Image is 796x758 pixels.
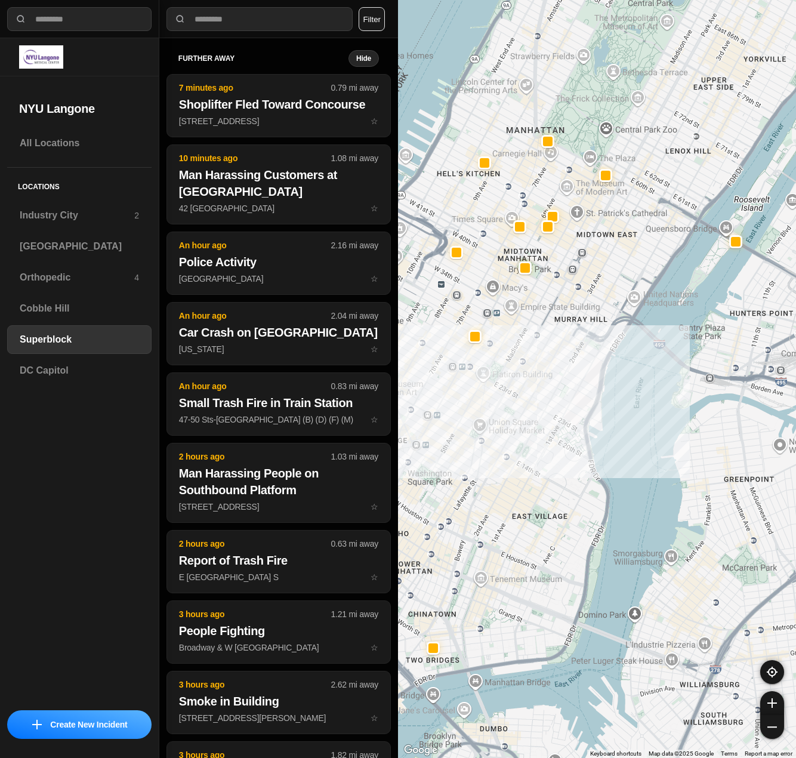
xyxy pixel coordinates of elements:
h2: Police Activity [179,254,378,270]
h2: NYU Langone [19,100,140,117]
a: Report a map error [745,750,792,757]
a: 3 hours ago1.21 mi awayPeople FightingBroadway & W [GEOGRAPHIC_DATA]star [166,642,391,652]
p: Broadway & W [GEOGRAPHIC_DATA] [179,642,378,654]
span: star [371,502,378,512]
a: Industry City2 [7,201,152,230]
button: 3 hours ago1.21 mi awayPeople FightingBroadway & W [GEOGRAPHIC_DATA]star [166,600,391,664]
a: Cobble Hill [7,294,152,323]
p: 4 [134,272,139,284]
h5: further away [178,54,348,63]
h3: DC Capitol [20,363,139,378]
h2: Shoplifter Fled Toward Concourse [179,96,378,113]
p: 47-50 Sts-[GEOGRAPHIC_DATA] (B) (D) (F) (M) [179,414,378,426]
h2: Man Harassing Customers at [GEOGRAPHIC_DATA] [179,167,378,200]
a: 10 minutes ago1.08 mi awayMan Harassing Customers at [GEOGRAPHIC_DATA]42 [GEOGRAPHIC_DATA]star [166,203,391,213]
p: 0.79 mi away [331,82,378,94]
button: 2 hours ago1.03 mi awayMan Harassing People on Southbound Platform[STREET_ADDRESS]star [166,443,391,523]
p: [STREET_ADDRESS] [179,501,378,513]
a: 3 hours ago2.62 mi awaySmoke in Building[STREET_ADDRESS][PERSON_NAME]star [166,713,391,723]
p: 1.03 mi away [331,451,378,463]
a: Open this area in Google Maps (opens a new window) [401,742,440,758]
p: 0.63 mi away [331,538,378,550]
button: An hour ago0.83 mi awaySmall Trash Fire in Train Station47-50 Sts-[GEOGRAPHIC_DATA] (B) (D) (F) (... [166,372,391,436]
a: 7 minutes ago0.79 mi awayShoplifter Fled Toward Concourse[STREET_ADDRESS]star [166,116,391,126]
button: 2 hours ago0.63 mi awayReport of Trash FireE [GEOGRAPHIC_DATA] Sstar [166,530,391,593]
h3: Industry City [20,208,134,223]
p: 42 [GEOGRAPHIC_DATA] [179,202,378,214]
h2: Small Trash Fire in Train Station [179,395,378,411]
img: search [15,13,27,25]
a: All Locations [7,129,152,158]
p: E [GEOGRAPHIC_DATA] S [179,571,378,583]
button: 7 minutes ago0.79 mi awayShoplifter Fled Toward Concourse[STREET_ADDRESS]star [166,74,391,137]
h2: Report of Trash Fire [179,552,378,569]
button: 3 hours ago2.62 mi awaySmoke in Building[STREET_ADDRESS][PERSON_NAME]star [166,671,391,734]
button: zoom-out [760,715,784,739]
h3: Cobble Hill [20,301,139,316]
a: DC Capitol [7,356,152,385]
span: Map data ©2025 Google [649,750,714,757]
button: recenter [760,660,784,684]
span: star [371,116,378,126]
a: [GEOGRAPHIC_DATA] [7,232,152,261]
button: An hour ago2.04 mi awayCar Crash on [GEOGRAPHIC_DATA][US_STATE]star [166,302,391,365]
p: 7 minutes ago [179,82,331,94]
button: Hide [348,50,379,67]
p: 1.08 mi away [331,152,378,164]
p: 2.16 mi away [331,239,378,251]
a: Superblock [7,325,152,354]
span: star [371,274,378,284]
h2: Car Crash on [GEOGRAPHIC_DATA] [179,324,378,341]
p: An hour ago [179,310,331,322]
p: 2.62 mi away [331,679,378,691]
p: 2 hours ago [179,538,331,550]
button: zoom-in [760,691,784,715]
a: 2 hours ago1.03 mi awayMan Harassing People on Southbound Platform[STREET_ADDRESS]star [166,501,391,512]
img: zoom-in [767,698,777,708]
p: 2 [134,209,139,221]
a: An hour ago0.83 mi awaySmall Trash Fire in Train Station47-50 Sts-[GEOGRAPHIC_DATA] (B) (D) (F) (... [166,414,391,424]
a: Terms (opens in new tab) [721,750,738,757]
button: Filter [359,7,385,31]
h3: All Locations [20,136,139,150]
h2: Smoke in Building [179,693,378,710]
p: 2 hours ago [179,451,331,463]
a: An hour ago2.04 mi awayCar Crash on [GEOGRAPHIC_DATA][US_STATE]star [166,344,391,354]
span: star [371,204,378,213]
button: An hour ago2.16 mi awayPolice Activity[GEOGRAPHIC_DATA]star [166,232,391,295]
img: zoom-out [767,722,777,732]
img: icon [32,720,42,729]
p: 1.21 mi away [331,608,378,620]
h3: Superblock [20,332,139,347]
span: star [371,713,378,723]
h3: Orthopedic [20,270,134,285]
span: star [371,572,378,582]
a: An hour ago2.16 mi awayPolice Activity[GEOGRAPHIC_DATA]star [166,273,391,284]
p: [GEOGRAPHIC_DATA] [179,273,378,285]
h5: Locations [7,168,152,201]
a: Orthopedic4 [7,263,152,292]
p: 2.04 mi away [331,310,378,322]
button: Keyboard shortcuts [590,750,641,758]
img: recenter [767,667,778,677]
p: 3 hours ago [179,608,331,620]
a: 2 hours ago0.63 mi awayReport of Trash FireE [GEOGRAPHIC_DATA] Sstar [166,572,391,582]
p: 3 hours ago [179,679,331,691]
p: [US_STATE] [179,343,378,355]
p: An hour ago [179,239,331,251]
img: search [174,13,186,25]
p: [STREET_ADDRESS] [179,115,378,127]
span: star [371,415,378,424]
span: star [371,643,378,652]
h3: [GEOGRAPHIC_DATA] [20,239,139,254]
button: 10 minutes ago1.08 mi awayMan Harassing Customers at [GEOGRAPHIC_DATA]42 [GEOGRAPHIC_DATA]star [166,144,391,224]
img: Google [401,742,440,758]
button: iconCreate New Incident [7,710,152,739]
p: Create New Incident [50,719,127,731]
span: star [371,344,378,354]
p: 10 minutes ago [179,152,331,164]
p: 0.83 mi away [331,380,378,392]
small: Hide [356,54,371,63]
p: [STREET_ADDRESS][PERSON_NAME] [179,712,378,724]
